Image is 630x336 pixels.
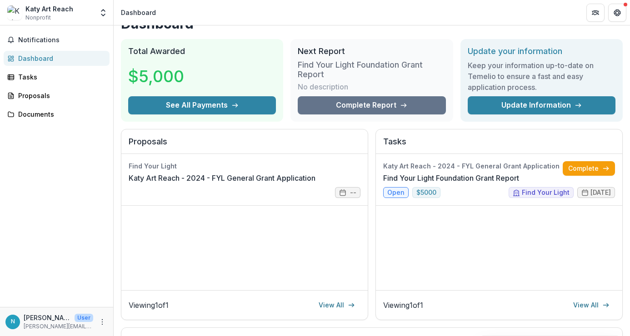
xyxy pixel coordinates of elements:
h2: Tasks [383,137,615,154]
p: Viewing 1 of 1 [383,300,423,311]
button: Partners [586,4,605,22]
img: Katy Art Reach [7,5,22,20]
div: Dashboard [18,54,102,63]
p: No description [298,81,348,92]
a: Tasks [4,69,110,84]
a: Complete [563,161,615,176]
h2: Proposals [129,137,360,154]
h3: $5,000 [128,64,196,89]
span: Nonprofit [25,14,51,22]
div: Katy Art Reach [25,4,73,14]
a: Katy Art Reach - 2024 - FYL General Grant Application [129,173,315,183]
div: Dashboard [121,8,156,17]
button: More [97,316,108,327]
h3: Find Your Light Foundation Grant Report [298,60,445,79]
p: [PERSON_NAME][EMAIL_ADDRESS][DOMAIN_NAME] [24,322,93,331]
a: Documents [4,107,110,122]
span: Notifications [18,36,106,44]
h2: Update your information [468,46,615,56]
p: User [75,314,93,322]
div: n.moraw@artreachtexas.org [11,319,15,325]
div: Tasks [18,72,102,82]
a: View All [313,298,360,312]
button: Notifications [4,33,110,47]
a: Complete Report [298,96,445,114]
div: Documents [18,109,102,119]
h2: Next Report [298,46,445,56]
h3: Keep your information up-to-date on Temelio to ensure a fast and easy application process. [468,60,615,93]
a: View All [568,298,615,312]
a: Dashboard [4,51,110,66]
button: See All Payments [128,96,276,114]
nav: breadcrumb [117,6,160,19]
p: Viewing 1 of 1 [129,300,169,311]
a: Update Information [468,96,615,114]
a: Find Your Light Foundation Grant Report [383,173,519,183]
h2: Total Awarded [128,46,276,56]
button: Get Help [608,4,626,22]
button: Open entity switcher [97,4,110,22]
a: Proposals [4,88,110,103]
p: [PERSON_NAME][EMAIL_ADDRESS][DOMAIN_NAME] [24,313,71,322]
div: Proposals [18,91,102,100]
